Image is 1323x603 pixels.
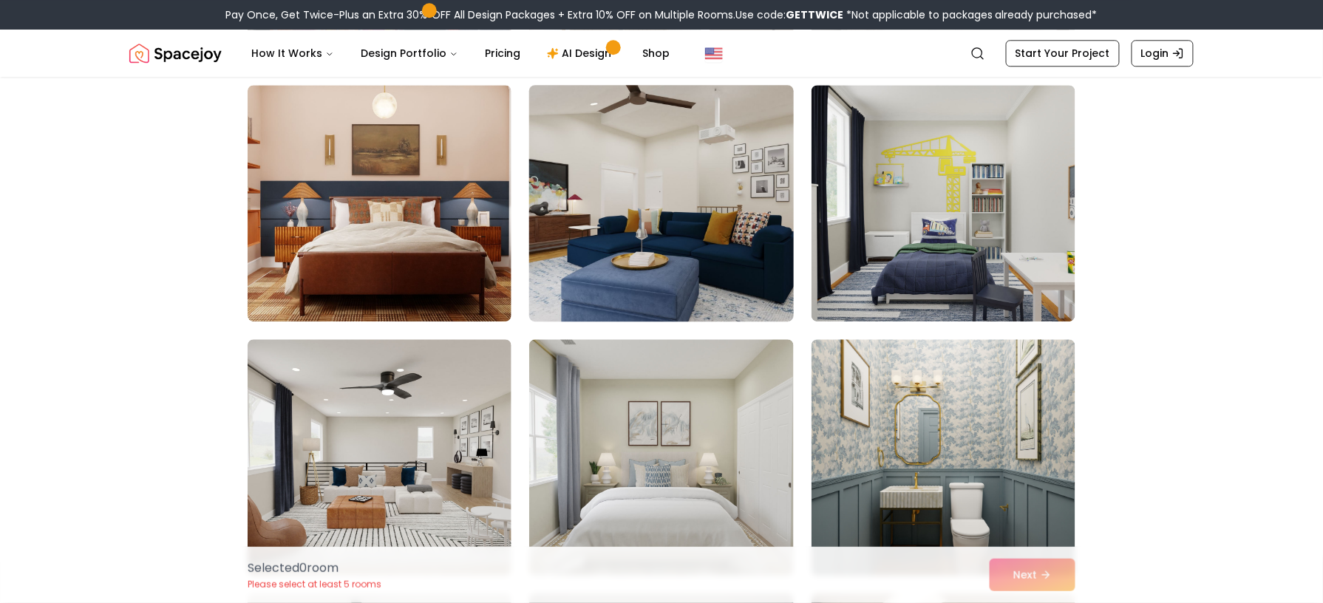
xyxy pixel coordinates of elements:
[529,339,793,576] img: Room room-20
[473,38,532,68] a: Pricing
[523,79,800,327] img: Room room-17
[705,44,723,62] img: United States
[248,339,511,576] img: Room room-19
[535,38,628,68] a: AI Design
[843,7,1098,22] span: *Not applicable to packages already purchased*
[735,7,843,22] span: Use code:
[630,38,681,68] a: Shop
[1132,40,1194,67] a: Login
[129,38,222,68] img: Spacejoy Logo
[248,85,511,321] img: Room room-16
[786,7,843,22] b: GETTWICE
[812,339,1075,576] img: Room room-21
[349,38,470,68] button: Design Portfolio
[248,579,381,590] p: Please select at least 5 rooms
[239,38,346,68] button: How It Works
[1006,40,1120,67] a: Start Your Project
[248,559,381,577] p: Selected 0 room
[129,38,222,68] a: Spacejoy
[239,38,681,68] nav: Main
[812,85,1075,321] img: Room room-18
[129,30,1194,77] nav: Global
[225,7,1098,22] div: Pay Once, Get Twice-Plus an Extra 30% OFF All Design Packages + Extra 10% OFF on Multiple Rooms.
